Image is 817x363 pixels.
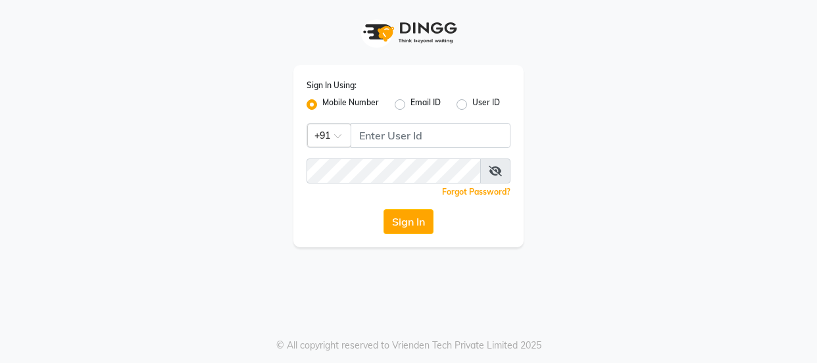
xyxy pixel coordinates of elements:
label: Mobile Number [322,97,379,112]
input: Username [351,123,510,148]
input: Username [307,158,481,183]
label: User ID [472,97,500,112]
label: Sign In Using: [307,80,357,91]
img: logo1.svg [356,13,461,52]
button: Sign In [384,209,433,234]
a: Forgot Password? [442,187,510,197]
label: Email ID [410,97,441,112]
